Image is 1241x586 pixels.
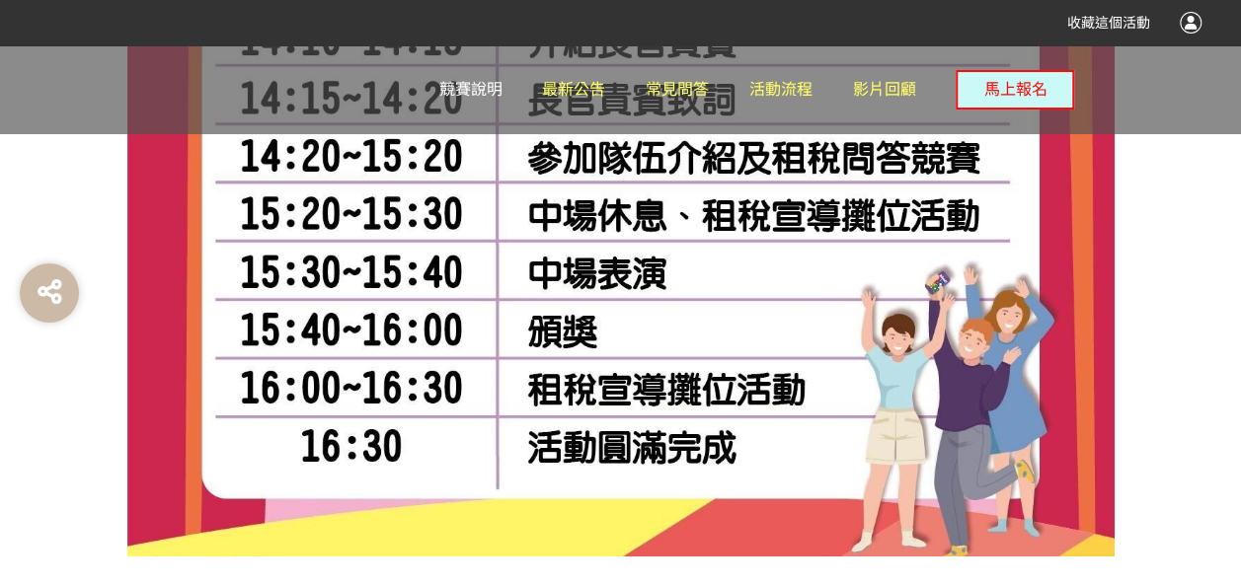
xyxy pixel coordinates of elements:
[439,45,503,134] a: 競賽說明
[646,45,709,134] a: 常見問答
[646,80,709,99] span: 常見問答
[956,70,1074,110] button: 馬上報名
[749,45,813,134] a: 活動流程
[853,45,916,134] a: 影片回顧
[542,80,605,99] span: 最新公告
[542,45,605,134] a: 最新公告
[1067,15,1150,31] span: 收藏這個活動
[439,80,503,99] span: 競賽說明
[983,80,1047,99] span: 馬上報名
[749,80,813,99] span: 活動流程
[853,80,916,99] span: 影片回顧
